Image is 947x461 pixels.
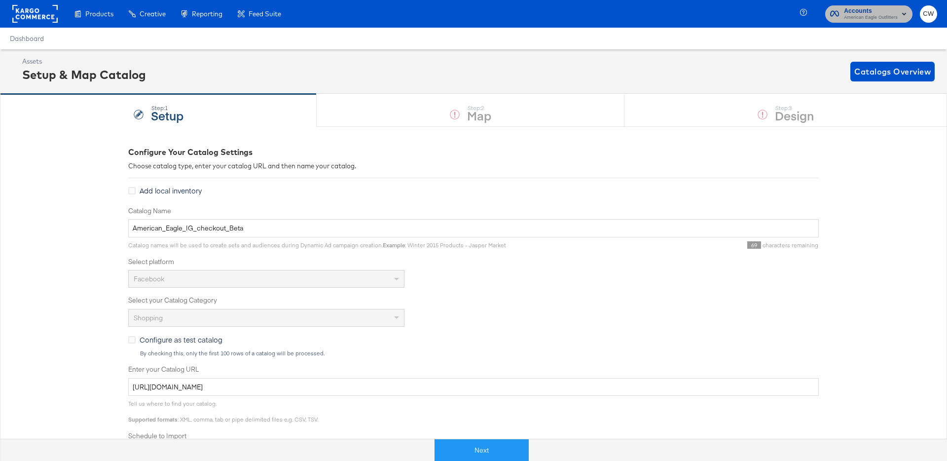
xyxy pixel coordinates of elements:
[825,5,912,23] button: AccountsAmerican Eagle Outfitters
[383,241,405,249] strong: Example
[128,378,819,396] input: Enter Catalog URL, e.g. http://www.example.com/products.xml
[844,14,898,22] span: American Eagle Outfitters
[134,313,163,322] span: Shopping
[85,10,113,18] span: Products
[128,147,819,158] div: Configure Your Catalog Settings
[134,274,164,283] span: Facebook
[22,57,146,66] div: Assets
[128,241,506,249] span: Catalog names will be used to create sets and audiences during Dynamic Ad campaign creation. : Wi...
[151,107,183,123] strong: Setup
[249,10,281,18] span: Feed Suite
[128,400,318,423] span: Tell us where to find your catalog. : XML, comma, tab or pipe delimited files e.g. CSV, TSV.
[128,416,178,423] strong: Supported formats
[128,365,819,374] label: Enter your Catalog URL
[22,66,146,83] div: Setup & Map Catalog
[844,6,898,16] span: Accounts
[10,35,44,42] a: Dashboard
[140,186,202,195] span: Add local inventory
[128,257,819,267] label: Select platform
[128,206,819,216] label: Catalog Name
[192,10,222,18] span: Reporting
[850,62,935,81] button: Catalogs Overview
[506,241,819,249] div: characters remaining
[128,296,819,305] label: Select your Catalog Category
[128,161,819,171] div: Choose catalog type, enter your catalog URL and then name your catalog.
[924,8,933,20] span: CW
[151,105,183,112] div: Step: 1
[140,335,222,345] span: Configure as test catalog
[140,350,819,357] div: By checking this, only the first 100 rows of a catalog will be processed.
[128,219,819,237] input: Name your catalog e.g. My Dynamic Product Catalog
[854,65,931,78] span: Catalogs Overview
[920,5,937,23] button: CW
[140,10,166,18] span: Creative
[747,241,761,249] span: 69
